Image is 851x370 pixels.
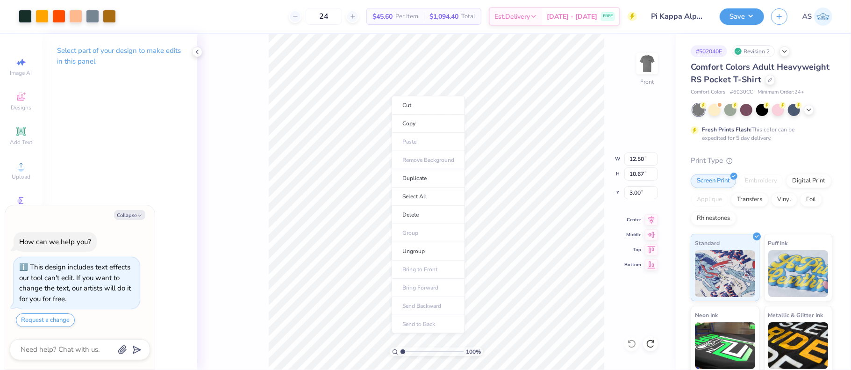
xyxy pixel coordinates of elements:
div: Rhinestones [691,211,736,225]
strong: Fresh Prints Flash: [702,126,751,133]
span: Top [624,247,641,253]
span: Center [624,217,641,223]
span: Designs [11,104,31,111]
span: Puff Ink [768,238,788,248]
img: Neon Ink [695,322,755,369]
li: Cut [392,96,465,115]
span: $45.60 [372,12,393,22]
span: Add Text [10,138,32,146]
div: Print Type [691,155,832,166]
div: Vinyl [771,193,797,207]
div: Digital Print [786,174,831,188]
span: AS [802,11,812,22]
li: Select All [392,188,465,206]
span: Est. Delivery [494,12,530,22]
div: Revision 2 [732,45,775,57]
span: Minimum Order: 24 + [758,88,804,96]
div: Foil [800,193,822,207]
span: Metallic & Glitter Ink [768,310,823,320]
li: Copy [392,115,465,133]
span: Standard [695,238,720,248]
span: Neon Ink [695,310,718,320]
span: Total [461,12,475,22]
div: # 502040E [691,45,727,57]
span: Bottom [624,261,641,268]
img: Metallic & Glitter Ink [768,322,829,369]
p: Select part of your design to make edits in this panel [57,45,182,67]
div: This color can be expedited for 5 day delivery. [702,125,817,142]
img: Standard [695,250,755,297]
div: How can we help you? [19,237,91,247]
span: Comfort Colors [691,88,725,96]
span: Image AI [10,69,32,77]
span: FREE [603,13,613,20]
div: Transfers [731,193,768,207]
img: Puff Ink [768,250,829,297]
button: Collapse [114,210,145,220]
div: Screen Print [691,174,736,188]
li: Delete [392,206,465,224]
span: 100 % [466,348,481,356]
li: Duplicate [392,169,465,188]
input: Untitled Design [644,7,713,26]
div: Front [641,78,654,86]
span: Middle [624,232,641,238]
span: $1,094.40 [429,12,458,22]
div: Embroidery [739,174,783,188]
span: Comfort Colors Adult Heavyweight RS Pocket T-Shirt [691,61,830,85]
input: – – [306,8,342,25]
div: This design includes text effects our tool can't edit. If you want to change the text, our artist... [19,262,131,304]
button: Save [720,8,764,25]
a: AS [802,7,832,26]
span: [DATE] - [DATE] [547,12,597,22]
img: Front [638,54,657,73]
span: # 6030CC [730,88,753,96]
div: Applique [691,193,728,207]
span: Upload [12,173,30,181]
button: Request a change [16,313,75,327]
span: Per Item [395,12,418,22]
li: Ungroup [392,242,465,261]
img: Akshay Singh [814,7,832,26]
